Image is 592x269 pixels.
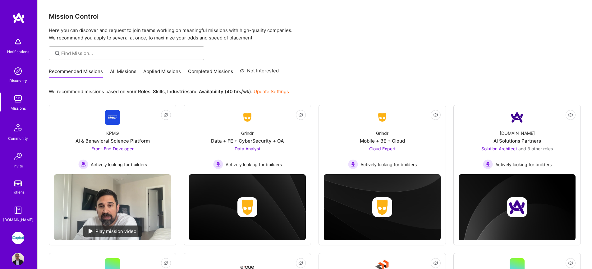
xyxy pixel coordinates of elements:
img: logo [12,12,25,24]
b: Skills [153,89,165,94]
div: AI & Behavioral Science Platform [76,138,150,144]
p: We recommend missions based on your , , and . [49,88,289,95]
a: Recommended Missions [49,68,103,78]
b: Industries [167,89,190,94]
span: Actively looking for builders [360,161,417,168]
img: Company logo [237,197,257,217]
div: Missions [11,105,26,112]
div: Mobile + BE + Cloud [360,138,405,144]
b: Roles [138,89,150,94]
span: Solution Architect [481,146,517,151]
img: User Avatar [12,253,24,265]
div: [DOMAIN_NAME] [3,217,33,223]
i: icon EyeClosed [568,112,573,117]
span: and 3 other roles [518,146,553,151]
a: Company LogoGrindrMobile + BE + CloudCloud Expert Actively looking for buildersActively looking f... [324,110,441,169]
a: Completed Missions [188,68,233,78]
i: icon SearchGrey [54,50,61,57]
i: icon EyeClosed [163,261,168,266]
img: Actively looking for builders [483,159,493,169]
img: iCapital: Building an Alternative Investment Marketplace [12,232,24,244]
div: Data + FE + CyberSecurity + QA [211,138,284,144]
i: icon EyeClosed [298,261,303,266]
a: Applied Missions [143,68,181,78]
span: Actively looking for builders [226,161,282,168]
img: Company Logo [510,110,525,125]
div: AI Solutions Partners [493,138,541,144]
div: Community [8,135,28,142]
img: discovery [12,65,24,77]
img: cover [324,174,441,240]
img: Actively looking for builders [348,159,358,169]
img: Company Logo [105,110,120,125]
span: Actively looking for builders [495,161,552,168]
img: Company logo [372,197,392,217]
img: Actively looking for builders [78,159,88,169]
div: KPMG [106,130,119,136]
a: iCapital: Building an Alternative Investment Marketplace [10,232,26,244]
a: Not Interested [240,67,279,78]
input: Find Mission... [61,50,200,57]
img: Actively looking for builders [213,159,223,169]
div: Notifications [7,48,29,55]
span: Data Analyst [235,146,260,151]
div: Grindr [241,130,254,136]
a: User Avatar [10,253,26,265]
span: Front-End Developer [91,146,134,151]
div: Invite [13,163,23,169]
img: cover [189,174,306,240]
a: Company LogoKPMGAI & Behavioral Science PlatformFront-End Developer Actively looking for builders... [54,110,171,169]
img: Community [11,120,25,135]
img: No Mission [54,174,171,240]
img: teamwork [12,93,24,105]
img: bell [12,36,24,48]
i: icon EyeClosed [568,261,573,266]
i: icon EyeClosed [433,112,438,117]
img: guide book [12,204,24,217]
div: Grindr [376,130,388,136]
a: All Missions [110,68,136,78]
b: Availability (40 hrs/wk) [199,89,251,94]
img: Company Logo [375,112,390,123]
i: icon EyeClosed [163,112,168,117]
div: Tokens [12,189,25,195]
span: Actively looking for builders [91,161,147,168]
img: cover [459,174,576,240]
h3: Mission Control [49,12,581,20]
img: Company Logo [240,112,255,123]
div: [DOMAIN_NAME] [500,130,535,136]
a: Company Logo[DOMAIN_NAME]AI Solutions PartnersSolution Architect and 3 other rolesActively lookin... [459,110,576,169]
img: tokens [14,180,22,186]
div: Play mission video [83,226,142,237]
div: Discovery [9,77,27,84]
p: Here you can discover and request to join teams working on meaningful missions with high-quality ... [49,27,581,42]
i: icon EyeClosed [298,112,303,117]
span: Cloud Expert [369,146,396,151]
a: Update Settings [254,89,289,94]
img: Company logo [507,197,527,217]
i: icon EyeClosed [433,261,438,266]
img: play [89,229,93,234]
a: Company LogoGrindrData + FE + CyberSecurity + QAData Analyst Actively looking for buildersActivel... [189,110,306,169]
img: Invite [12,150,24,163]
